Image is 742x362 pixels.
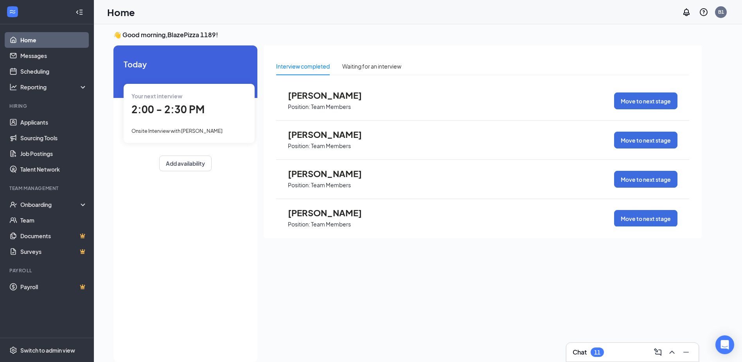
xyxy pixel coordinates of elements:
div: B1 [718,9,724,15]
svg: UserCheck [9,201,17,208]
p: Team Members [311,221,351,228]
p: Team Members [311,181,351,189]
h3: 👋 Good morning, BlazePizza 1189 ! [113,31,702,39]
div: Payroll [9,267,86,274]
p: Team Members [311,103,351,110]
div: 11 [594,349,600,356]
div: Hiring [9,103,86,109]
a: Applicants [20,114,87,130]
svg: Notifications [682,7,691,17]
button: ComposeMessage [652,346,664,358]
button: Move to next stage [614,210,677,227]
span: [PERSON_NAME] [288,208,374,218]
svg: QuestionInfo [699,7,708,17]
svg: Analysis [9,83,17,91]
button: ChevronUp [666,346,678,358]
h3: Chat [573,348,587,357]
div: Onboarding [20,201,81,208]
span: [PERSON_NAME] [288,168,374,179]
span: Today [124,58,247,70]
button: Add availability [159,156,212,171]
div: Reporting [20,83,88,91]
p: Position: [288,103,310,110]
a: Talent Network [20,161,87,177]
p: Position: [288,142,310,150]
div: Switch to admin view [20,346,75,354]
a: PayrollCrown [20,279,87,295]
svg: Minimize [681,348,691,357]
a: Sourcing Tools [20,130,87,146]
a: DocumentsCrown [20,228,87,244]
div: Interview completed [276,62,330,71]
button: Minimize [680,346,692,358]
span: [PERSON_NAME] [288,90,374,100]
p: Team Members [311,142,351,150]
a: Team [20,212,87,228]
p: Position: [288,221,310,228]
svg: WorkstreamLogo [9,8,16,16]
span: 2:00 - 2:30 PM [131,103,205,116]
svg: ComposeMessage [653,348,663,357]
span: Onsite Interview with [PERSON_NAME] [131,128,223,134]
div: Team Management [9,185,86,192]
span: Your next interview [131,92,182,100]
button: Move to next stage [614,132,677,148]
div: Open Intercom Messenger [715,335,734,354]
a: Messages [20,48,87,63]
svg: Collapse [75,8,83,16]
h1: Home [107,5,135,19]
svg: Settings [9,346,17,354]
div: Waiting for an interview [342,62,401,71]
a: Home [20,32,87,48]
button: Move to next stage [614,171,677,188]
a: SurveysCrown [20,244,87,259]
a: Job Postings [20,146,87,161]
button: Move to next stage [614,92,677,109]
svg: ChevronUp [667,348,677,357]
span: [PERSON_NAME] [288,129,374,139]
p: Position: [288,181,310,189]
a: Scheduling [20,63,87,79]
